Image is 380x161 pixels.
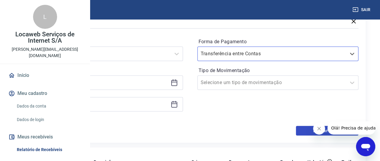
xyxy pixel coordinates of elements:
[14,144,83,156] a: Relatório de Recebíveis
[199,67,357,74] label: Tipo de Movimentação
[356,137,375,156] iframe: Botão para abrir a janela de mensagens
[5,46,85,59] p: [PERSON_NAME][EMAIL_ADDRESS][DOMAIN_NAME]
[327,121,375,135] iframe: Mensagem da empresa
[14,100,83,112] a: Dados da conta
[14,114,83,126] a: Dados de login
[23,38,182,45] label: Período
[296,126,358,135] button: Aplicar filtros
[7,87,83,100] button: Meu cadastro
[27,78,168,87] input: Data inicial
[313,123,325,135] iframe: Fechar mensagem
[7,69,83,82] a: Início
[5,31,85,44] p: Locaweb Serviços de Internet S/A
[7,130,83,144] button: Meus recebíveis
[22,66,183,73] p: Período personalizado
[4,4,50,9] span: Olá! Precisa de ajuda?
[351,4,373,15] button: Sair
[33,5,57,29] div: L
[27,100,168,109] input: Data final
[199,38,357,45] label: Forma de Pagamento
